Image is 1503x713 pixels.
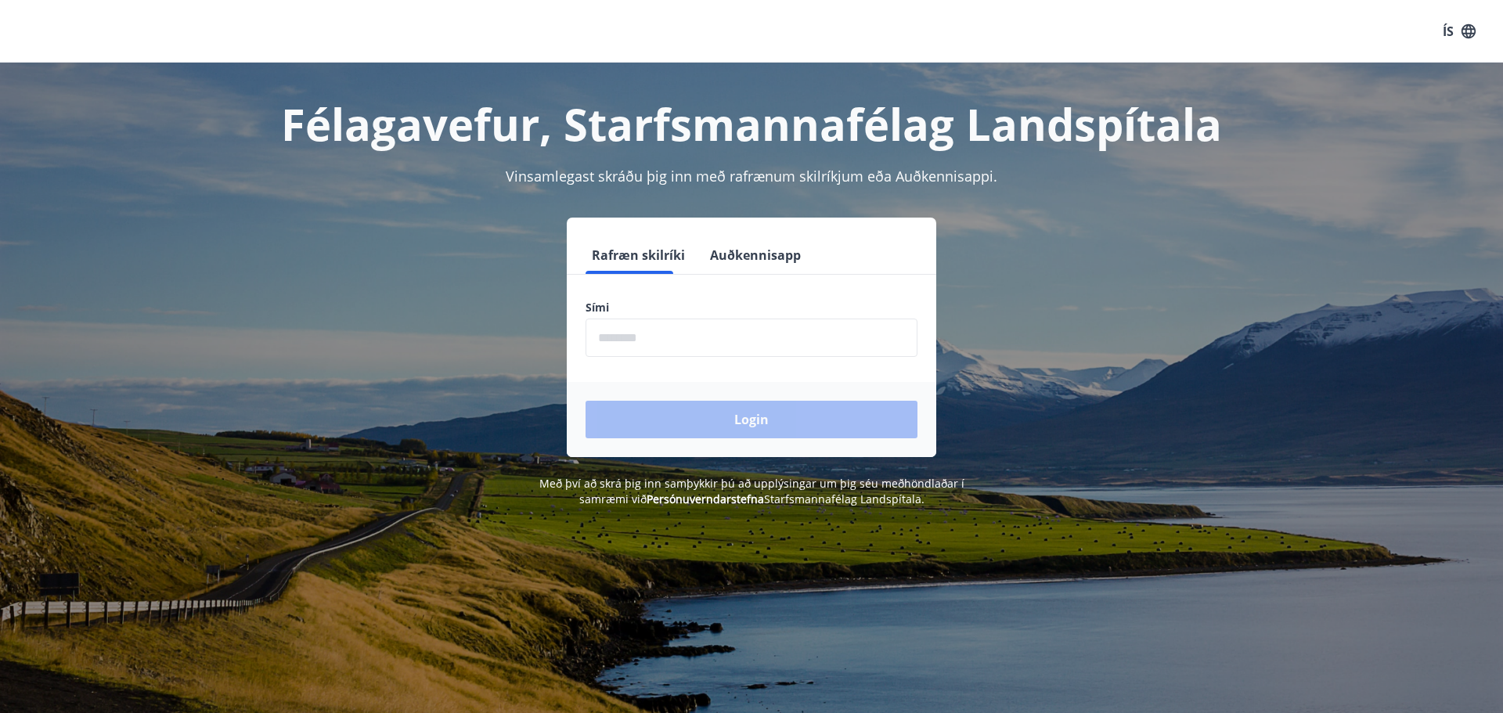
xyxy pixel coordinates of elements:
span: Vinsamlegast skráðu þig inn með rafrænum skilríkjum eða Auðkennisappi. [506,167,997,185]
span: Með því að skrá þig inn samþykkir þú að upplýsingar um þig séu meðhöndlaðar í samræmi við Starfsm... [539,476,964,506]
a: Persónuverndarstefna [647,492,764,506]
button: Auðkennisapp [704,236,807,274]
button: Rafræn skilríki [586,236,691,274]
h1: Félagavefur, Starfsmannafélag Landspítala [207,94,1296,153]
label: Sími [586,300,917,315]
button: ÍS [1434,17,1484,45]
